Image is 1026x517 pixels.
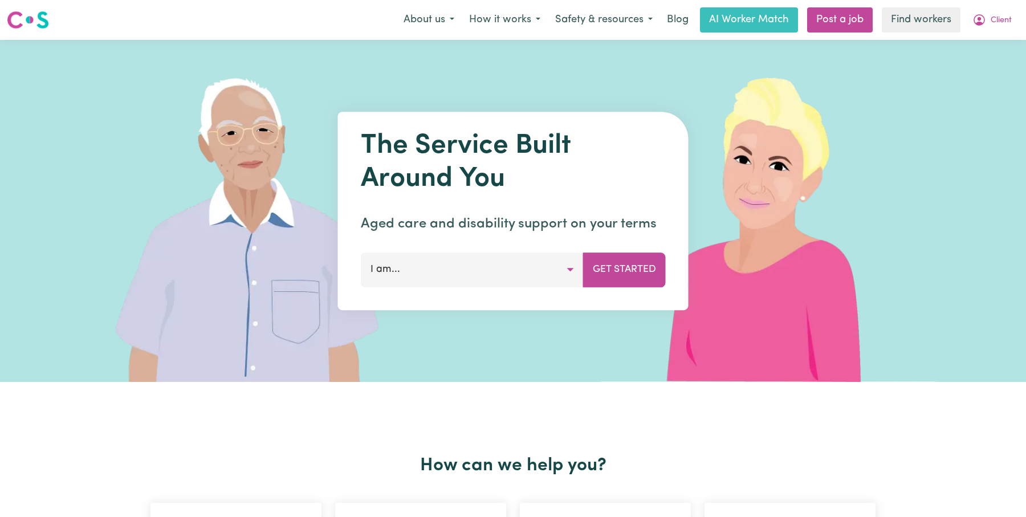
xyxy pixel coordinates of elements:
a: Find workers [882,7,960,32]
button: Get Started [583,253,666,287]
button: About us [396,8,462,32]
a: Careseekers logo [7,7,49,33]
button: I am... [361,253,584,287]
h2: How can we help you? [144,455,882,477]
p: Aged care and disability support on your terms [361,214,666,234]
h1: The Service Built Around You [361,130,666,196]
span: Client [991,14,1012,27]
img: Careseekers logo [7,10,49,30]
button: Safety & resources [548,8,660,32]
button: My Account [965,8,1019,32]
a: Post a job [807,7,873,32]
a: AI Worker Match [700,7,798,32]
button: How it works [462,8,548,32]
a: Blog [660,7,695,32]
